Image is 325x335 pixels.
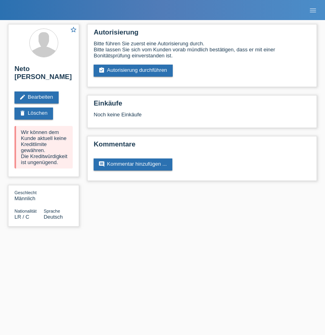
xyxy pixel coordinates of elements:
[14,189,44,201] div: Männlich
[305,8,321,12] a: menu
[14,190,37,195] span: Geschlecht
[14,126,73,169] div: Wir können dem Kunde aktuell keine Kreditlimite gewähren. Die Kreditwürdigkeit ist ungenügend.
[70,26,77,33] i: star_border
[14,214,29,220] span: Liberia / C / 17.10.2017
[98,67,105,73] i: assignment_turned_in
[44,214,63,220] span: Deutsch
[94,99,311,112] h2: Einkäufe
[94,28,311,41] h2: Autorisierung
[19,94,26,100] i: edit
[94,65,173,77] a: assignment_turned_inAutorisierung durchführen
[94,158,172,171] a: commentKommentar hinzufügen ...
[14,209,37,213] span: Nationalität
[19,110,26,116] i: delete
[14,108,53,120] a: deleteLöschen
[14,91,59,104] a: editBearbeiten
[309,6,317,14] i: menu
[94,41,311,59] div: Bitte führen Sie zuerst eine Autorisierung durch. Bitte lassen Sie sich vom Kunden vorab mündlich...
[70,26,77,35] a: star_border
[94,140,311,152] h2: Kommentare
[44,209,60,213] span: Sprache
[94,112,311,124] div: Noch keine Einkäufe
[14,65,73,85] h2: Neto [PERSON_NAME]
[98,161,105,167] i: comment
